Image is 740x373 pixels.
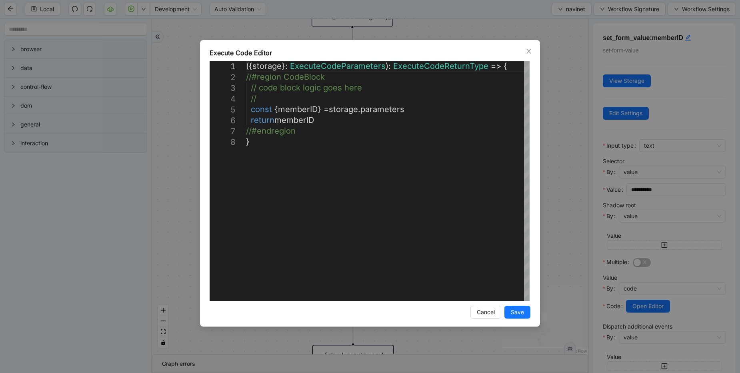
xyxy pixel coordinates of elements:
[526,48,532,54] span: close
[210,126,236,137] div: 7
[324,104,329,114] span: =
[491,61,501,71] span: =>
[278,104,318,114] span: memberID
[358,104,360,114] span: .
[360,104,404,114] span: parameters
[210,137,236,148] div: 8
[210,115,236,126] div: 6
[274,104,278,114] span: {
[329,104,358,114] span: storage
[210,104,236,115] div: 5
[504,306,530,319] button: Save
[470,306,501,319] button: Cancel
[246,126,296,136] span: //#endregion
[318,104,321,114] span: }
[246,72,325,82] span: //#region CodeBlock
[210,72,236,83] div: 2
[246,137,250,146] span: }
[251,104,272,114] span: const
[282,61,288,71] span: }:
[251,115,274,125] span: return
[504,61,507,71] span: {
[386,61,391,71] span: ):
[210,61,236,72] div: 1
[524,47,533,56] button: Close
[393,61,488,71] span: ExecuteCodeReturnType
[252,61,282,71] span: storage
[210,83,236,94] div: 3
[290,61,386,71] span: ExecuteCodeParameters
[251,94,256,103] span: //
[210,48,530,58] div: Execute Code Editor
[246,61,252,71] span: ({
[274,115,314,125] span: memberID
[477,308,495,317] span: Cancel
[210,94,236,104] div: 4
[511,308,524,317] span: Save
[251,83,362,92] span: // code block logic goes here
